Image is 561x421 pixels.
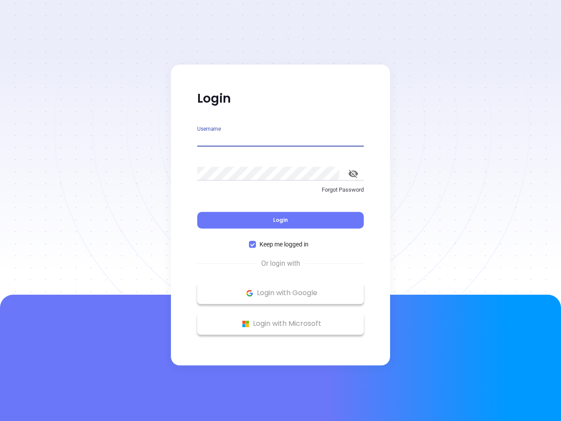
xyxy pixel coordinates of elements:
[197,313,364,335] button: Microsoft Logo Login with Microsoft
[197,212,364,228] button: Login
[240,318,251,329] img: Microsoft Logo
[197,186,364,201] a: Forgot Password
[197,126,221,132] label: Username
[202,317,359,330] p: Login with Microsoft
[244,288,255,299] img: Google Logo
[197,282,364,304] button: Google Logo Login with Google
[343,163,364,184] button: toggle password visibility
[257,258,305,269] span: Or login with
[197,91,364,107] p: Login
[256,239,312,249] span: Keep me logged in
[273,216,288,224] span: Login
[202,286,359,300] p: Login with Google
[197,186,364,194] p: Forgot Password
